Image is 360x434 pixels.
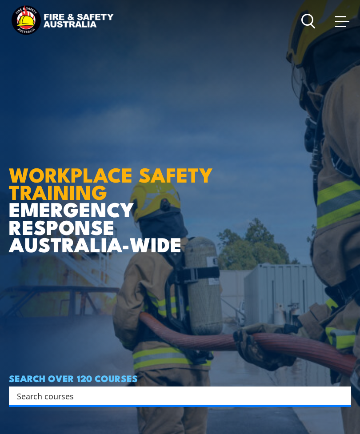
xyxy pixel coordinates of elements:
[9,373,351,383] h4: SEARCH OVER 120 COURSES
[336,390,348,402] button: Search magnifier button
[19,390,333,402] form: Search form
[9,159,213,207] strong: WORKPLACE SAFETY TRAINING
[17,389,332,402] input: Search input
[9,121,226,252] h1: EMERGENCY RESPONSE AUSTRALIA-WIDE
